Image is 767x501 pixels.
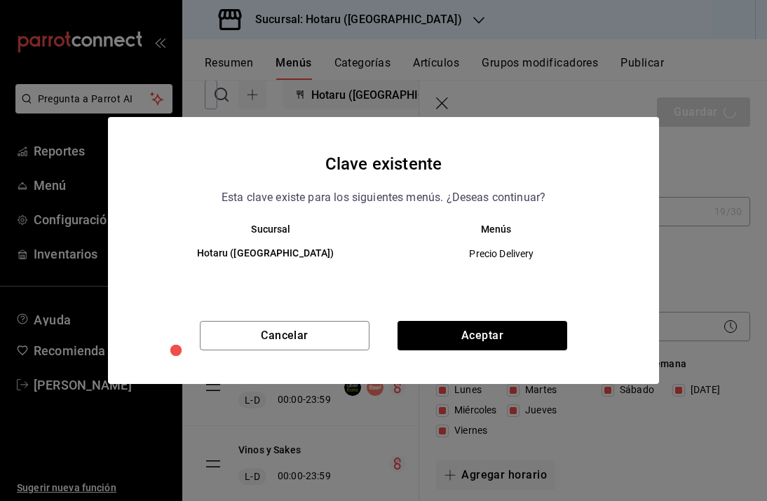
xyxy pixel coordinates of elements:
[398,321,567,350] button: Aceptar
[383,224,631,235] th: Menús
[200,321,369,350] button: Cancelar
[158,246,372,261] h6: Hotaru ([GEOGRAPHIC_DATA])
[136,224,383,235] th: Sucursal
[222,188,545,207] p: Esta clave existe para los siguientes menús. ¿Deseas continuar?
[395,247,608,261] span: Precio Delivery
[325,151,442,177] h4: Clave existente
